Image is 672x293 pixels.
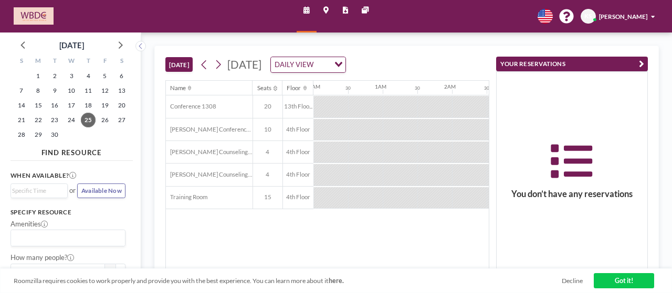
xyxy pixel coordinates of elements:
input: Search for option [12,232,120,244]
span: Thursday, September 25, 2025 [81,113,96,127]
span: Wednesday, September 17, 2025 [64,98,79,113]
span: Monday, September 8, 2025 [31,83,46,98]
button: + [115,264,126,278]
span: Monday, September 29, 2025 [31,127,46,142]
div: Name [170,84,186,92]
span: [PERSON_NAME] Counseling Room [166,148,253,156]
div: 2AM [444,83,456,90]
span: Thursday, September 18, 2025 [81,98,96,113]
a: Decline [562,277,583,285]
div: S [13,55,30,69]
button: - [105,264,115,278]
span: Monday, September 22, 2025 [31,113,46,127]
div: T [46,55,63,69]
span: Saturday, September 6, 2025 [114,69,129,83]
div: W [63,55,80,69]
span: Wednesday, September 24, 2025 [64,113,79,127]
span: 4th Floor [283,193,313,201]
div: 30 [484,85,489,91]
span: Sunday, September 7, 2025 [14,83,29,98]
span: 4 [253,148,282,156]
span: Thursday, September 11, 2025 [81,83,96,98]
span: Wednesday, September 10, 2025 [64,83,79,98]
img: organization-logo [14,7,54,25]
div: Search for option [271,57,346,73]
span: Tuesday, September 9, 2025 [47,83,62,98]
span: Roomzilla requires cookies to work properly and provide you with the best experience. You can lea... [14,277,562,285]
span: Monday, September 15, 2025 [31,98,46,113]
span: Saturday, September 20, 2025 [114,98,129,113]
input: Search for option [12,186,61,196]
span: Friday, September 19, 2025 [98,98,112,113]
span: DAILY VIEW [273,59,316,71]
span: 20 [253,103,282,110]
div: S [113,55,130,69]
input: Search for option [316,59,328,71]
span: Tuesday, September 23, 2025 [47,113,62,127]
div: 1AM [375,83,386,90]
span: Sunday, September 14, 2025 [14,98,29,113]
span: 4th Floor [283,148,313,156]
span: 4th Floor [283,126,313,133]
div: T [80,55,97,69]
a: here. [329,277,344,285]
button: Available Now [77,183,125,198]
button: [DATE] [165,57,193,72]
span: Friday, September 12, 2025 [98,83,112,98]
span: Sunday, September 21, 2025 [14,113,29,127]
label: How many people? [10,253,74,262]
div: Search for option [11,184,67,198]
span: KS [584,13,592,20]
div: M [30,55,47,69]
span: Saturday, September 27, 2025 [114,113,129,127]
span: Conference 1308 [166,103,216,110]
span: Available Now [81,187,122,194]
span: [PERSON_NAME] Counseling Room [166,171,253,178]
span: Saturday, September 13, 2025 [114,83,129,98]
span: Training Room [166,193,207,201]
label: Amenities [10,220,48,229]
h3: Specify resource [10,209,126,216]
span: Friday, September 5, 2025 [98,69,112,83]
span: Friday, September 26, 2025 [98,113,112,127]
span: Sunday, September 28, 2025 [14,127,29,142]
span: [DATE] [227,58,261,71]
div: 30 [415,85,420,91]
h3: You don’t have any reservations [497,189,647,200]
span: 4 [253,171,282,178]
span: 4th Floor [283,171,313,178]
span: Tuesday, September 2, 2025 [47,69,62,83]
div: Seats [257,84,271,92]
span: Wednesday, September 3, 2025 [64,69,79,83]
h4: FIND RESOURCE [10,145,133,157]
div: 30 [345,85,351,91]
span: Tuesday, September 30, 2025 [47,127,62,142]
div: [DATE] [59,38,84,52]
div: Search for option [11,230,125,246]
span: [PERSON_NAME] Conference Room [166,126,253,133]
span: Tuesday, September 16, 2025 [47,98,62,113]
span: 10 [253,126,282,133]
span: 15 [253,193,282,201]
div: Floor [287,84,301,92]
span: 13th Floo... [283,103,313,110]
a: Got it! [594,273,655,288]
span: [PERSON_NAME] [599,13,647,20]
span: Thursday, September 4, 2025 [81,69,96,83]
span: Monday, September 1, 2025 [31,69,46,83]
span: or [69,186,76,195]
div: F [97,55,113,69]
button: YOUR RESERVATIONS [496,57,648,71]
